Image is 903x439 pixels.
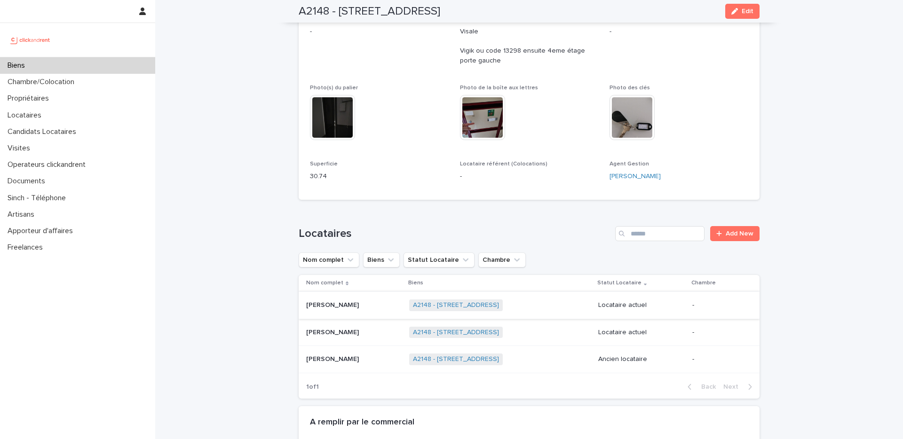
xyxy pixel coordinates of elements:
[306,327,361,337] p: [PERSON_NAME]
[726,230,753,237] span: Add New
[404,252,475,267] button: Statut Locataire
[720,383,760,391] button: Next
[413,329,499,337] a: A2148 - [STREET_ADDRESS]
[310,161,338,167] span: Superficie
[598,355,685,363] p: Ancien locataire
[408,278,423,288] p: Biens
[363,252,400,267] button: Biens
[4,160,93,169] p: Operateurs clickandrent
[692,329,745,337] p: -
[478,252,526,267] button: Chambre
[299,291,760,319] tr: [PERSON_NAME][PERSON_NAME] A2148 - [STREET_ADDRESS] Locataire actuel-
[310,85,358,91] span: Photo(s) du palier
[310,27,449,37] p: -
[413,355,499,363] a: A2148 - [STREET_ADDRESS]
[4,127,84,136] p: Candidats Locataires
[299,346,760,373] tr: [PERSON_NAME][PERSON_NAME] A2148 - [STREET_ADDRESS] Ancien locataire-
[610,172,661,181] a: [PERSON_NAME]
[460,27,599,66] p: Visale Vigik ou code 13298 ensuite 4eme étage porte gauche
[310,417,414,428] h2: A remplir par le commercial
[299,227,611,241] h1: Locataires
[299,5,440,18] h2: A2148 - [STREET_ADDRESS]
[4,111,49,120] p: Locataires
[696,384,716,390] span: Back
[710,226,760,241] a: Add New
[598,301,685,309] p: Locataire actuel
[4,227,80,235] p: Apporteur d'affaires
[725,4,760,19] button: Edit
[680,383,720,391] button: Back
[299,319,760,346] tr: [PERSON_NAME][PERSON_NAME] A2148 - [STREET_ADDRESS] Locataire actuel-
[8,31,53,49] img: UCB0brd3T0yccxBKYDjQ
[4,194,73,203] p: Sinch - Téléphone
[692,355,745,363] p: -
[460,161,547,167] span: Locataire référent (Colocations)
[610,85,650,91] span: Photo des clés
[597,278,642,288] p: Statut Locataire
[4,144,38,153] p: Visites
[4,210,42,219] p: Artisans
[691,278,716,288] p: Chambre
[692,301,745,309] p: -
[299,252,359,267] button: Nom complet
[598,329,685,337] p: Locataire actuel
[4,243,50,252] p: Freelances
[310,172,449,181] p: 30.74
[306,353,361,363] p: [PERSON_NAME]
[615,226,705,241] input: Search
[306,299,361,309] p: [PERSON_NAME]
[306,278,343,288] p: Nom complet
[723,384,744,390] span: Next
[610,27,748,37] p: -
[413,301,499,309] a: A2148 - [STREET_ADDRESS]
[4,78,82,86] p: Chambre/Colocation
[460,172,599,181] p: -
[742,8,753,15] span: Edit
[4,94,56,103] p: Propriétaires
[610,161,649,167] span: Agent Gestion
[4,177,53,186] p: Documents
[460,85,538,91] span: Photo de la boîte aux lettres
[299,376,326,399] p: 1 of 1
[4,61,32,70] p: Biens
